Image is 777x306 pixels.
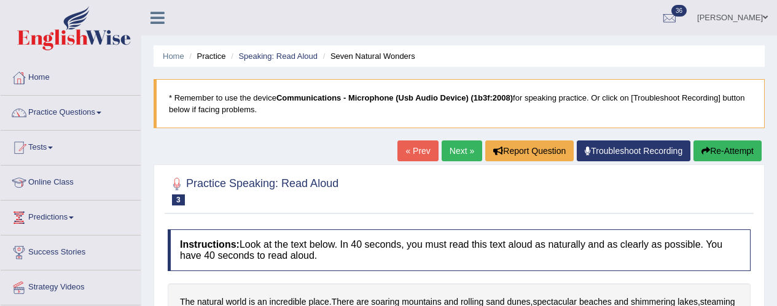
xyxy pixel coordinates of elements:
h4: Look at the text below. In 40 seconds, you must read this text aloud as naturally and as clearly ... [168,229,751,270]
a: Strategy Videos [1,270,141,301]
blockquote: * Remember to use the device for speaking practice. Or click on [Troubleshoot Recording] button b... [154,79,765,128]
a: Success Stories [1,235,141,266]
li: Seven Natural Wonders [320,50,415,62]
li: Practice [186,50,225,62]
a: Speaking: Read Aloud [238,52,318,61]
a: Troubleshoot Recording [577,140,690,161]
button: Re-Attempt [693,140,762,161]
a: Predictions [1,201,141,231]
a: Home [163,52,184,61]
b: Communications - Microphone (Usb Audio Device) (1b3f:2008) [276,93,513,102]
span: 36 [671,5,687,17]
span: 3 [172,194,185,205]
a: Practice Questions [1,96,141,126]
a: Next » [442,140,482,161]
a: Tests [1,131,141,161]
h2: Practice Speaking: Read Aloud [168,175,338,205]
a: « Prev [397,140,438,161]
a: Home [1,61,141,91]
a: Online Class [1,166,141,196]
b: Instructions: [180,239,240,250]
button: Report Question [485,140,574,161]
